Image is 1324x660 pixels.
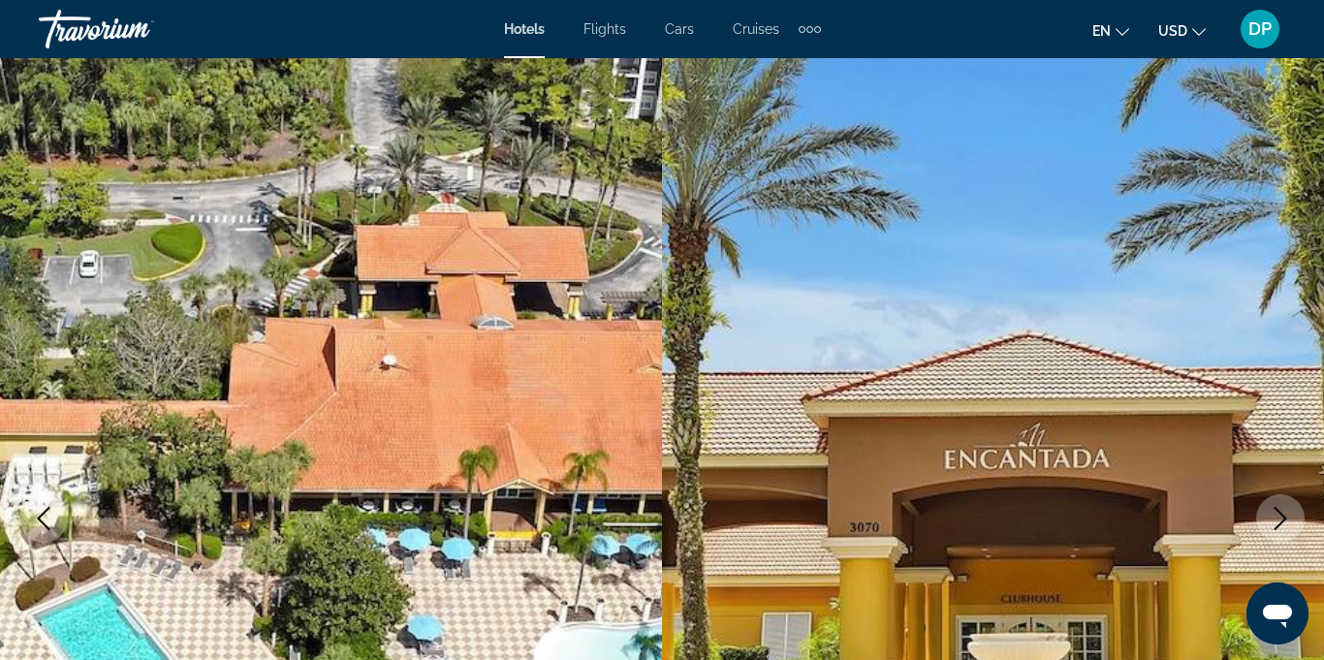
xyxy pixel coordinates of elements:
[1092,23,1111,39] span: en
[39,4,233,54] a: Travorium
[504,21,545,37] a: Hotels
[19,494,68,543] button: Previous image
[1092,16,1129,45] button: Change language
[1256,494,1305,543] button: Next image
[1158,23,1187,39] span: USD
[1235,9,1285,49] button: User Menu
[733,21,779,37] a: Cruises
[665,21,694,37] a: Cars
[1246,582,1308,644] iframe: Button to launch messaging window
[583,21,626,37] a: Flights
[799,14,821,45] button: Extra navigation items
[1248,19,1272,39] span: DP
[1158,16,1206,45] button: Change currency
